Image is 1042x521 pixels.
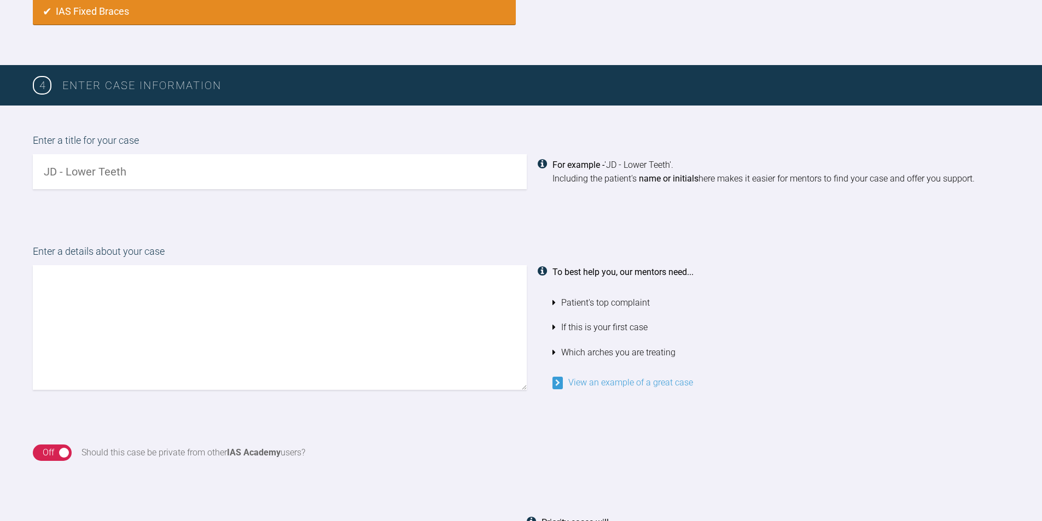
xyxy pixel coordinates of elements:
strong: For example - [552,160,604,170]
h3: Enter case information [62,77,1009,94]
input: JD - Lower Teeth [33,154,527,189]
span: 4 [33,76,51,95]
strong: IAS Academy [227,447,281,458]
strong: name or initials [639,173,698,184]
div: 'JD - Lower Teeth'. Including the patient's here makes it easier for mentors to find your case an... [552,158,1010,186]
strong: To best help you, our mentors need... [552,267,694,277]
div: Off [43,446,54,460]
div: Should this case be private from other users? [82,446,305,460]
label: Enter a details about your case [33,244,1009,265]
li: Patient's top complaint [552,290,1010,315]
a: View an example of a great case [552,377,693,388]
label: Enter a title for your case [33,133,1009,154]
li: Which arches you are treating [552,340,1010,365]
li: If this is your first case [552,315,1010,340]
